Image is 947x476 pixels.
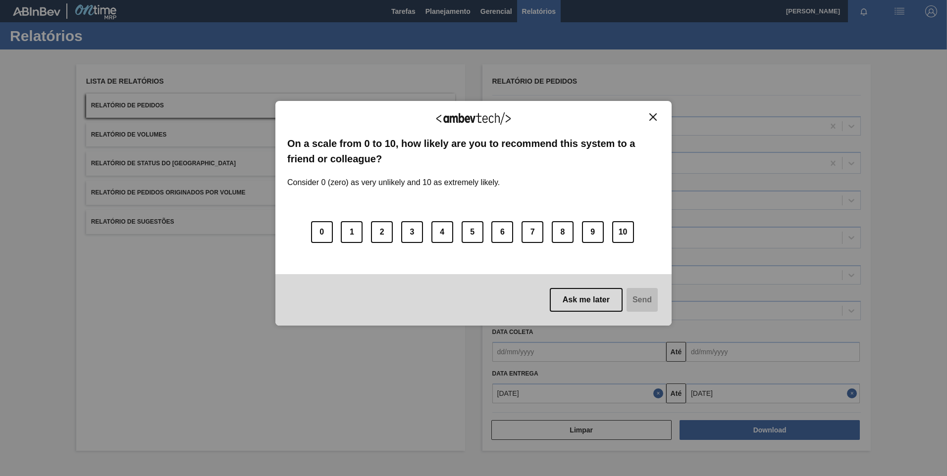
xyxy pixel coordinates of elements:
button: 3 [401,221,423,243]
img: Close [649,113,657,121]
img: Logo Ambevtech [436,112,511,125]
label: Consider 0 (zero) as very unlikely and 10 as extremely likely. [287,166,500,187]
button: 2 [371,221,393,243]
button: 1 [341,221,363,243]
button: 6 [491,221,513,243]
button: 9 [582,221,604,243]
button: 4 [431,221,453,243]
button: 8 [552,221,574,243]
button: Ask me later [550,288,623,312]
button: 5 [462,221,483,243]
button: 10 [612,221,634,243]
button: Close [646,113,660,121]
button: 7 [522,221,543,243]
button: 0 [311,221,333,243]
label: On a scale from 0 to 10, how likely are you to recommend this system to a friend or colleague? [287,136,660,166]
